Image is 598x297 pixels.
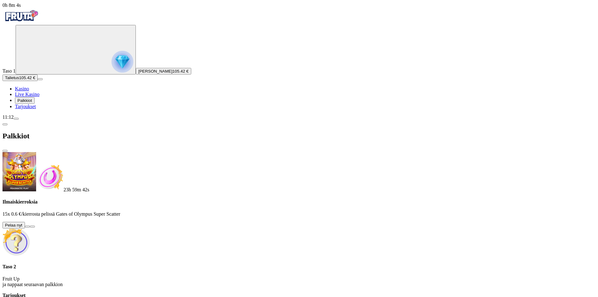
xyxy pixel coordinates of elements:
[15,97,35,104] button: reward iconPalkkiot
[136,68,191,74] button: [PERSON_NAME]105.42 €
[30,226,35,228] button: info
[15,104,36,109] a: gift-inverted iconTarjoukset
[2,123,7,125] button: chevron-left icon
[2,228,30,256] img: Unlock reward icon
[15,92,40,97] span: Live Kasino
[64,187,89,192] span: countdown
[2,264,596,270] h4: Taso 2
[14,118,19,120] button: menu
[38,78,43,80] button: menu
[19,75,35,80] span: 105.42 €
[36,164,64,191] img: Freespins bonus icon
[2,199,596,205] h4: Ilmaiskierroksia
[2,19,40,25] a: Fruta
[5,75,19,80] span: Talletus
[2,8,40,24] img: Fruta
[2,276,596,287] p: Fruit Up ja nappaat seuraavan palkkion
[2,114,14,120] span: 11:12
[17,98,32,103] span: Palkkiot
[2,222,25,228] button: Pelaa nyt
[112,51,133,73] img: reward progress
[2,211,596,217] p: 15x 0.6 €/kierrosta pelissä Gates of Olympus Super Scatter
[15,86,29,91] a: diamond iconKasino
[5,223,22,228] span: Pelaa nyt
[2,74,38,81] button: Talletusplus icon105.42 €
[2,68,16,74] span: Taso 1
[15,104,36,109] span: Tarjoukset
[2,150,7,152] button: close
[2,152,36,191] img: Gates of Olympus Super Scatter
[15,86,29,91] span: Kasino
[15,92,40,97] a: poker-chip iconLive Kasino
[2,2,21,8] span: user session time
[2,132,596,140] h2: Palkkiot
[2,8,596,109] nav: Primary
[16,25,136,74] button: reward progress
[173,69,189,74] span: 105.42 €
[138,69,173,74] span: [PERSON_NAME]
